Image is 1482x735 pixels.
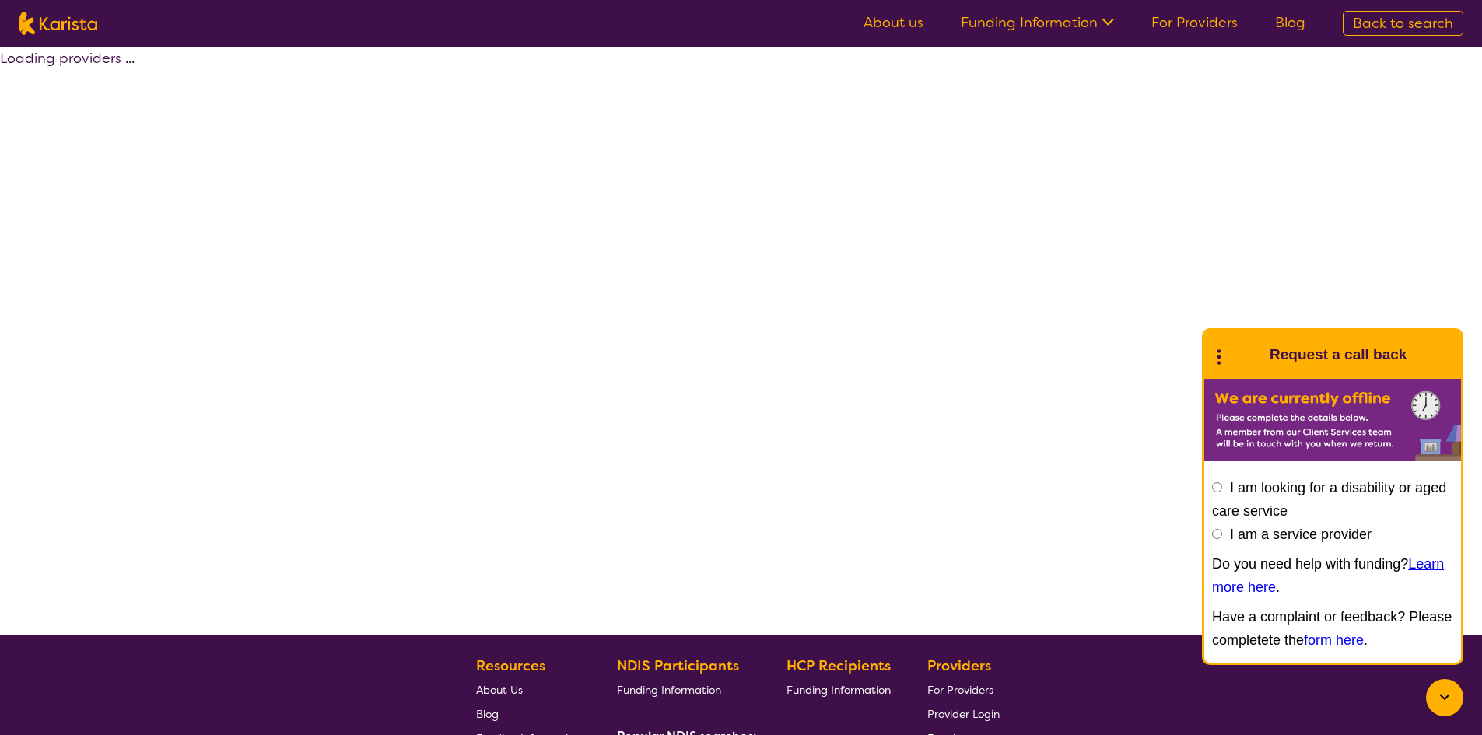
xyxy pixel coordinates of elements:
a: For Providers [1151,13,1238,32]
span: Back to search [1353,14,1453,33]
a: form here [1304,632,1364,648]
b: NDIS Participants [617,656,739,675]
a: Blog [476,702,580,726]
span: Funding Information [617,683,721,697]
a: For Providers [927,677,1000,702]
img: Karista [1229,339,1260,370]
span: Funding Information [787,683,891,697]
a: Provider Login [927,702,1000,726]
span: Provider Login [927,707,1000,721]
b: Resources [476,656,545,675]
span: About Us [476,683,523,697]
a: Back to search [1343,11,1463,36]
p: Do you need help with funding? . [1212,552,1453,599]
a: About Us [476,677,580,702]
p: Have a complaint or feedback? Please completete the . [1212,605,1453,652]
img: Karista logo [19,12,97,35]
label: I am a service provider [1230,527,1372,542]
a: Funding Information [961,13,1114,32]
a: Funding Information [617,677,751,702]
b: HCP Recipients [787,656,891,675]
img: Karista offline chat form to request call back [1204,379,1461,461]
h1: Request a call back [1270,343,1407,366]
span: Blog [476,707,499,721]
a: Blog [1275,13,1305,32]
label: I am looking for a disability or aged care service [1212,480,1446,519]
b: Providers [927,656,991,675]
a: About us [864,13,923,32]
a: Funding Information [787,677,891,702]
span: For Providers [927,683,993,697]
